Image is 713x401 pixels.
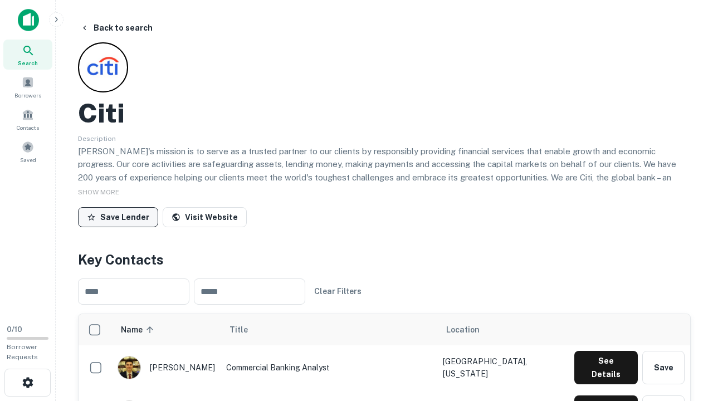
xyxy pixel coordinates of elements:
span: Borrowers [14,91,41,100]
a: Visit Website [163,207,247,227]
span: Search [18,58,38,67]
button: Back to search [76,18,157,38]
th: Title [221,314,437,345]
div: [PERSON_NAME] [118,356,215,379]
button: Clear Filters [310,281,366,301]
span: Borrower Requests [7,343,38,361]
span: SHOW MORE [78,188,119,196]
a: Borrowers [3,72,52,102]
span: Description [78,135,116,143]
td: [GEOGRAPHIC_DATA], [US_STATE] [437,345,569,390]
iframe: Chat Widget [657,312,713,365]
span: Name [121,323,157,336]
button: Save [642,351,685,384]
button: See Details [574,351,638,384]
td: Commercial Banking Analyst [221,345,437,390]
button: Save Lender [78,207,158,227]
a: Search [3,40,52,70]
img: capitalize-icon.png [18,9,39,31]
img: 1753279374948 [118,356,140,379]
span: Contacts [17,123,39,132]
a: Saved [3,136,52,167]
th: Name [112,314,221,345]
span: Saved [20,155,36,164]
th: Location [437,314,569,345]
span: Location [446,323,480,336]
p: [PERSON_NAME]'s mission is to serve as a trusted partner to our clients by responsibly providing ... [78,145,691,211]
h2: Citi [78,97,125,129]
h4: Key Contacts [78,250,691,270]
span: 0 / 10 [7,325,22,334]
span: Title [229,323,262,336]
a: Contacts [3,104,52,134]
